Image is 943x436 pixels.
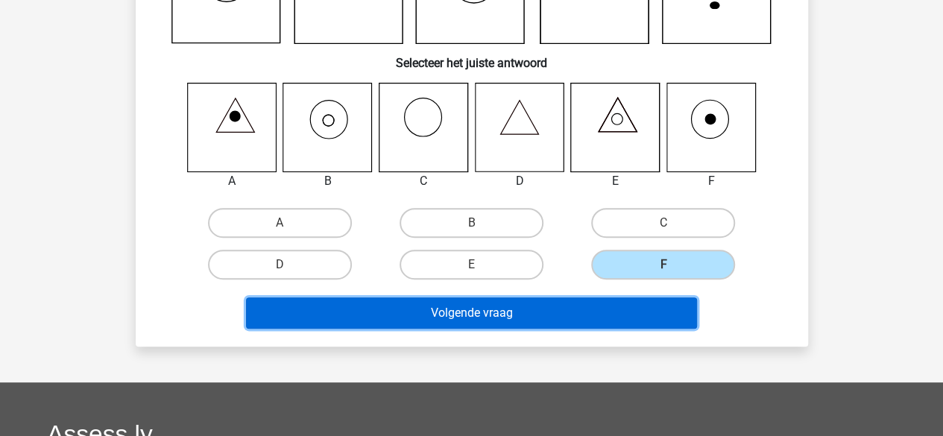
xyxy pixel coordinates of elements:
div: F [655,172,768,190]
div: A [176,172,288,190]
label: A [208,208,352,238]
h6: Selecteer het juiste antwoord [160,44,784,70]
label: B [400,208,543,238]
div: E [559,172,672,190]
label: C [591,208,735,238]
label: E [400,250,543,279]
div: B [271,172,384,190]
div: C [368,172,480,190]
label: F [591,250,735,279]
button: Volgende vraag [246,297,697,329]
div: D [464,172,576,190]
label: D [208,250,352,279]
